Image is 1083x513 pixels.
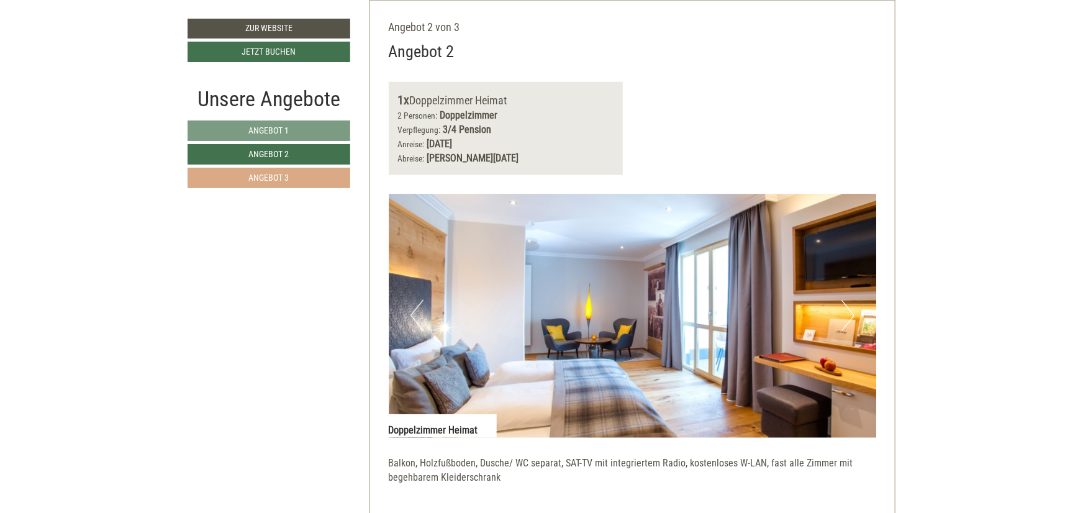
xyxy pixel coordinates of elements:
small: Abreise: [398,153,425,163]
img: image [389,194,877,438]
div: Angebot 2 [389,40,455,63]
button: Previous [410,300,424,331]
b: Doppelzimmer [440,109,498,121]
a: Jetzt buchen [188,42,350,62]
span: Angebot 2 von 3 [389,20,460,34]
div: Unsere Angebote [188,84,350,114]
span: Angebot 3 [249,173,289,183]
small: Verpflegung: [398,125,441,135]
span: Angebot 2 [249,149,289,159]
div: Doppelzimmer Heimat [398,91,614,109]
p: Balkon, Holzfußboden, Dusche/ WC separat, SAT-TV mit integriertem Radio, kostenloses W-LAN, fast ... [389,456,877,499]
b: [DATE] [427,138,453,150]
b: [PERSON_NAME][DATE] [427,152,519,164]
small: 2 Personen: [398,111,438,120]
span: Angebot 1 [249,125,289,135]
b: 1x [398,93,410,107]
b: 3/4 Pension [443,124,492,135]
small: Anreise: [398,139,425,149]
a: Zur Website [188,19,350,39]
button: Next [841,300,854,331]
div: Doppelzimmer Heimat [389,414,497,438]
